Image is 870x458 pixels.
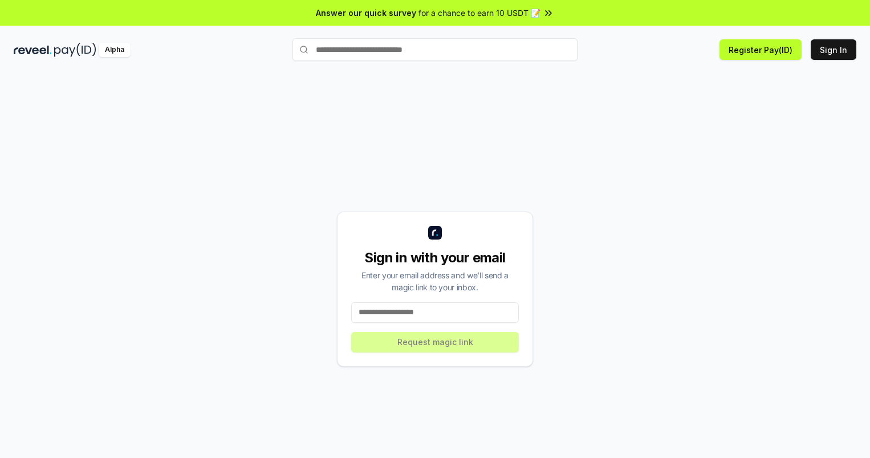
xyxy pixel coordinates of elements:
span: Answer our quick survey [316,7,416,19]
img: pay_id [54,43,96,57]
div: Enter your email address and we’ll send a magic link to your inbox. [351,269,519,293]
button: Register Pay(ID) [719,39,802,60]
img: logo_small [428,226,442,240]
div: Sign in with your email [351,249,519,267]
img: reveel_dark [14,43,52,57]
div: Alpha [99,43,131,57]
button: Sign In [811,39,856,60]
span: for a chance to earn 10 USDT 📝 [418,7,540,19]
